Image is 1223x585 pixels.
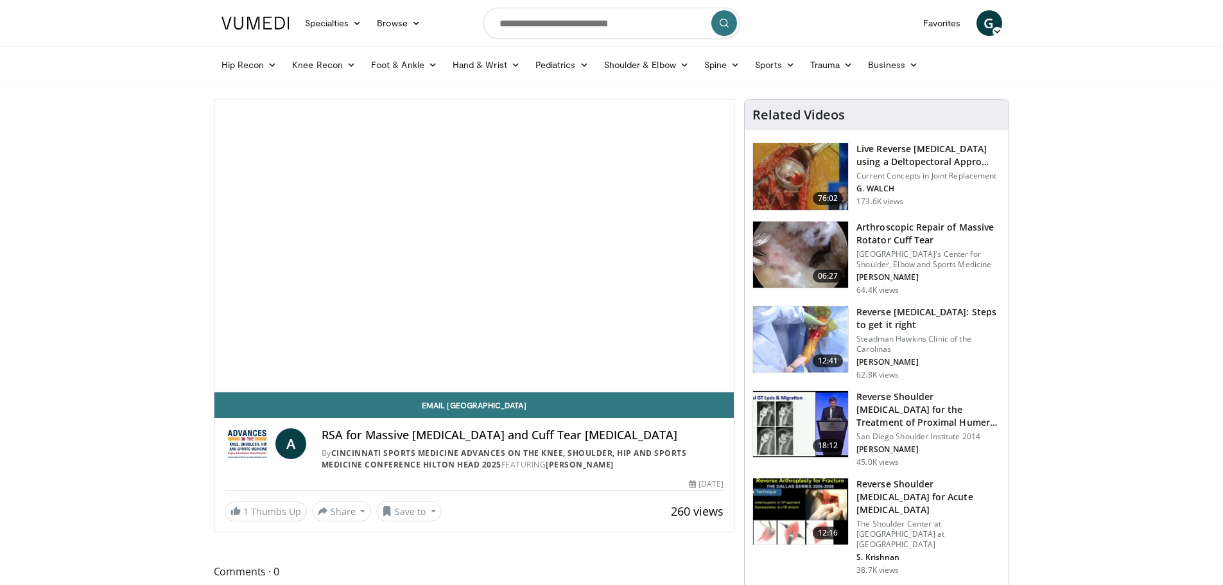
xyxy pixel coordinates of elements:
a: 76:02 Live Reverse [MEDICAL_DATA] using a Deltopectoral Appro… Current Concepts in Joint Replacem... [752,143,1001,211]
a: Email [GEOGRAPHIC_DATA] [214,392,734,418]
div: By FEATURING [322,448,724,471]
button: Share [312,501,372,521]
img: butch_reverse_arthroplasty_3.png.150x105_q85_crop-smart_upscale.jpg [753,478,848,545]
h3: Live Reverse [MEDICAL_DATA] using a Deltopectoral Appro… [856,143,1001,168]
span: 06:27 [813,270,844,283]
p: 45.0K views [856,457,899,467]
button: Save to [376,501,442,521]
img: 281021_0002_1.png.150x105_q85_crop-smart_upscale.jpg [753,222,848,288]
h4: Related Videos [752,107,845,123]
a: Favorites [915,10,969,36]
p: [PERSON_NAME] [856,357,1001,367]
a: Browse [369,10,428,36]
a: Sports [747,52,802,78]
a: 06:27 Arthroscopic Repair of Massive Rotator Cuff Tear [GEOGRAPHIC_DATA]'s Center for Shoulder, E... [752,221,1001,295]
h3: Reverse [MEDICAL_DATA]: Steps to get it right [856,306,1001,331]
span: 12:16 [813,527,844,539]
p: The Shoulder Center at [GEOGRAPHIC_DATA] at [GEOGRAPHIC_DATA] [856,519,1001,550]
a: Shoulder & Elbow [596,52,697,78]
span: Comments 0 [214,563,735,580]
span: 76:02 [813,192,844,205]
span: 18:12 [813,439,844,452]
a: Specialties [297,10,370,36]
p: 64.4K views [856,285,899,295]
img: VuMedi Logo [221,17,290,30]
div: [DATE] [689,478,724,490]
a: 12:41 Reverse [MEDICAL_DATA]: Steps to get it right Steadman Hawkins Clinic of the Carolinas [PER... [752,306,1001,380]
a: Business [860,52,926,78]
p: 38.7K views [856,565,899,575]
a: 1 Thumbs Up [225,502,307,521]
span: 1 [243,505,248,518]
a: A [275,428,306,459]
span: 260 views [671,503,724,519]
a: Foot & Ankle [363,52,445,78]
img: Q2xRg7exoPLTwO8X4xMDoxOjA4MTsiGN.150x105_q85_crop-smart_upscale.jpg [753,391,848,458]
p: [PERSON_NAME] [856,272,1001,283]
a: Hip Recon [214,52,285,78]
a: Spine [697,52,747,78]
h4: RSA for Massive [MEDICAL_DATA] and Cuff Tear [MEDICAL_DATA] [322,428,724,442]
a: Trauma [802,52,861,78]
a: Hand & Wrist [445,52,528,78]
p: [PERSON_NAME] [856,444,1001,455]
a: [PERSON_NAME] [546,459,614,470]
video-js: Video Player [214,100,734,392]
p: 62.8K views [856,370,899,380]
p: 173.6K views [856,196,903,207]
a: 18:12 Reverse Shoulder [MEDICAL_DATA] for the Treatment of Proximal Humeral … San Diego Shoulder ... [752,390,1001,467]
h3: Reverse Shoulder [MEDICAL_DATA] for Acute [MEDICAL_DATA] [856,478,1001,516]
img: Cincinnati Sports Medicine Advances on the Knee, Shoulder, Hip and Sports Medicine Conference Hil... [225,428,270,459]
p: [GEOGRAPHIC_DATA]'s Center for Shoulder, Elbow and Sports Medicine [856,249,1001,270]
img: 684033_3.png.150x105_q85_crop-smart_upscale.jpg [753,143,848,210]
p: S. Krishnan [856,552,1001,563]
p: Steadman Hawkins Clinic of the Carolinas [856,334,1001,354]
a: 12:16 Reverse Shoulder [MEDICAL_DATA] for Acute [MEDICAL_DATA] The Shoulder Center at [GEOGRAPHIC... [752,478,1001,575]
img: 326034_0000_1.png.150x105_q85_crop-smart_upscale.jpg [753,306,848,373]
a: Cincinnati Sports Medicine Advances on the Knee, Shoulder, Hip and Sports Medicine Conference Hil... [322,448,687,470]
a: Pediatrics [528,52,596,78]
h3: Arthroscopic Repair of Massive Rotator Cuff Tear [856,221,1001,247]
input: Search topics, interventions [483,8,740,39]
span: 12:41 [813,354,844,367]
a: Knee Recon [284,52,363,78]
p: G. WALCH [856,184,1001,194]
p: Current Concepts in Joint Replacement [856,171,1001,181]
h3: Reverse Shoulder [MEDICAL_DATA] for the Treatment of Proximal Humeral … [856,390,1001,429]
a: G [976,10,1002,36]
p: San Diego Shoulder Institute 2014 [856,432,1001,442]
